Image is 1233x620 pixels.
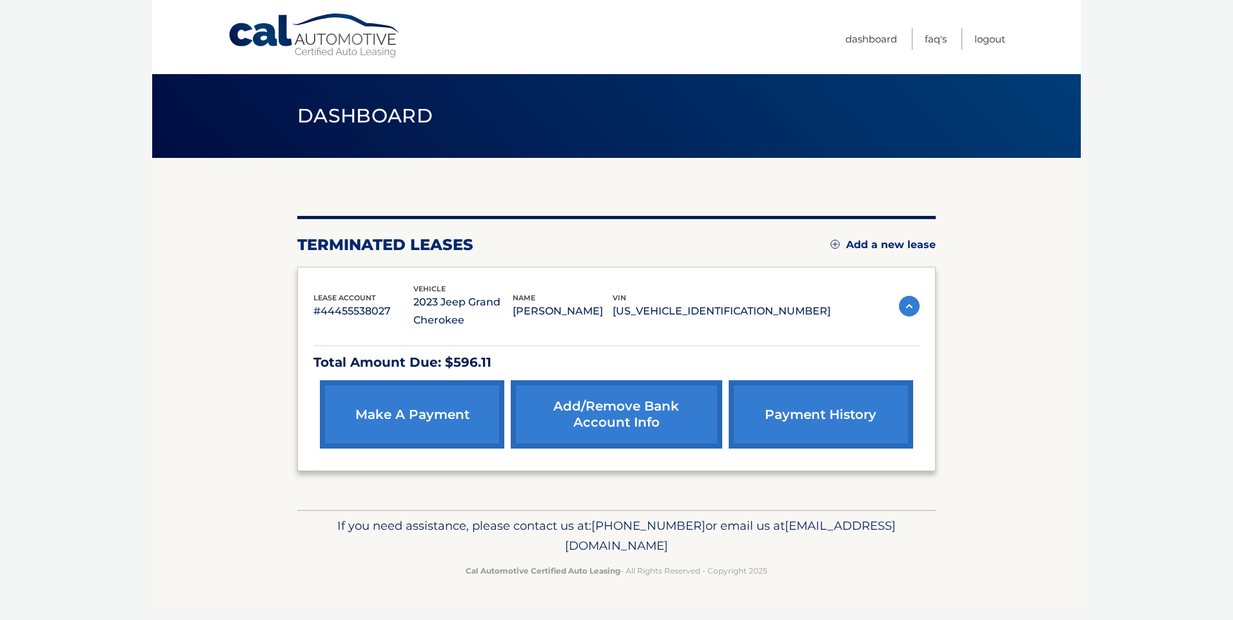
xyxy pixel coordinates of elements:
p: #44455538027 [313,302,413,320]
span: Dashboard [297,104,433,128]
p: 2023 Jeep Grand Cherokee [413,293,513,329]
p: Total Amount Due: $596.11 [313,351,920,374]
span: lease account [313,293,376,302]
a: Add/Remove bank account info [511,380,722,449]
a: Cal Automotive [228,13,402,59]
img: add.svg [831,240,840,249]
a: Logout [974,28,1005,50]
a: Add a new lease [831,238,936,251]
span: vin [613,293,626,302]
strong: Cal Automotive Certified Auto Leasing [466,566,620,576]
p: If you need assistance, please contact us at: or email us at [306,516,927,557]
p: [PERSON_NAME] [513,302,613,320]
h2: terminated leases [297,235,473,255]
a: FAQ's [925,28,947,50]
a: payment history [729,380,913,449]
img: accordion-active.svg [899,296,920,316]
a: Dashboard [845,28,897,50]
span: name [513,293,535,302]
a: make a payment [320,380,504,449]
span: [PHONE_NUMBER] [591,518,705,533]
p: [US_VEHICLE_IDENTIFICATION_NUMBER] [613,302,831,320]
span: vehicle [413,284,446,293]
p: - All Rights Reserved - Copyright 2025 [306,564,927,577]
